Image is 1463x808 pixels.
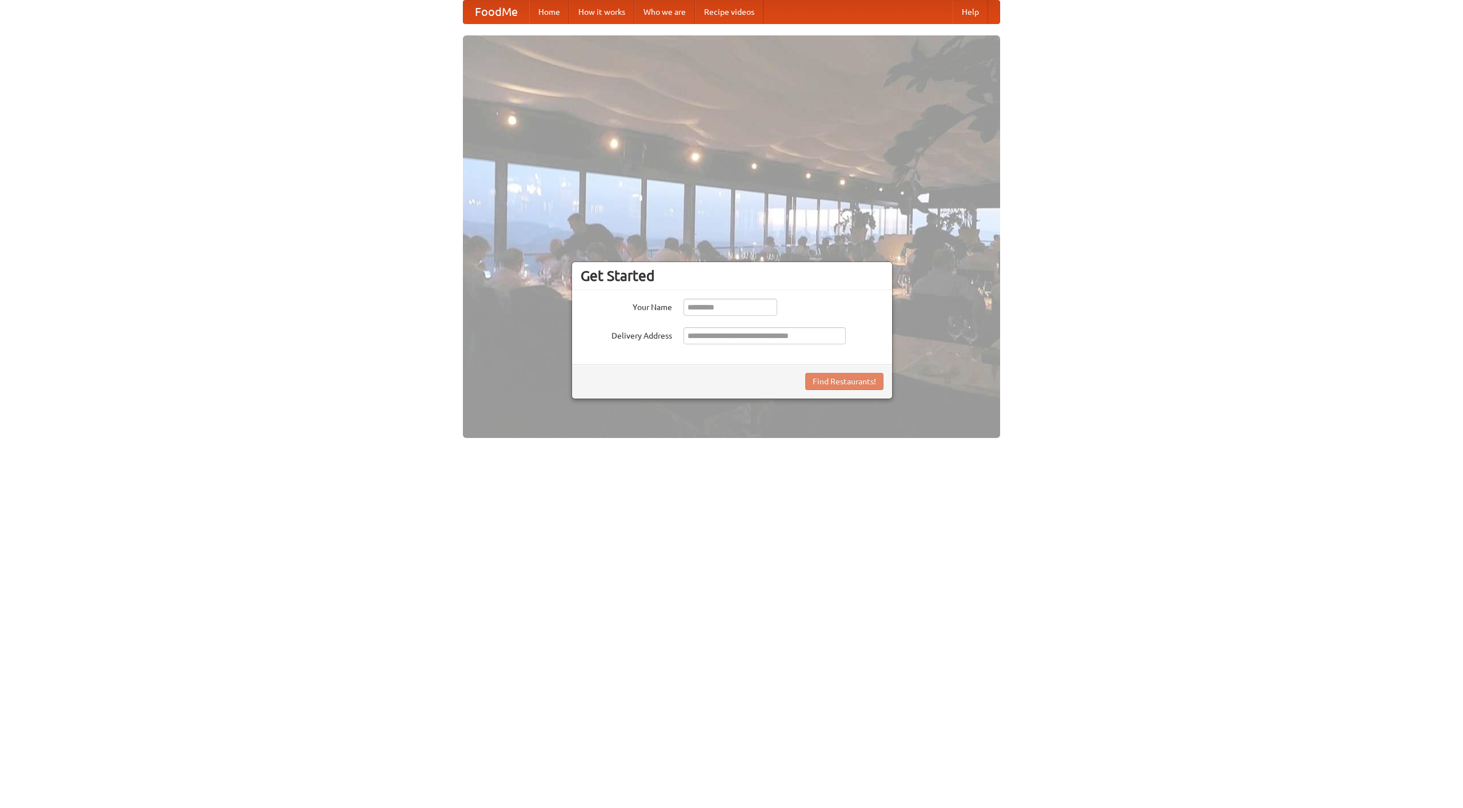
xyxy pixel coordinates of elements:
label: Your Name [581,299,672,313]
a: How it works [569,1,634,23]
a: FoodMe [463,1,529,23]
button: Find Restaurants! [805,373,884,390]
a: Help [953,1,988,23]
a: Who we are [634,1,695,23]
a: Recipe videos [695,1,764,23]
a: Home [529,1,569,23]
label: Delivery Address [581,327,672,341]
h3: Get Started [581,267,884,284]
